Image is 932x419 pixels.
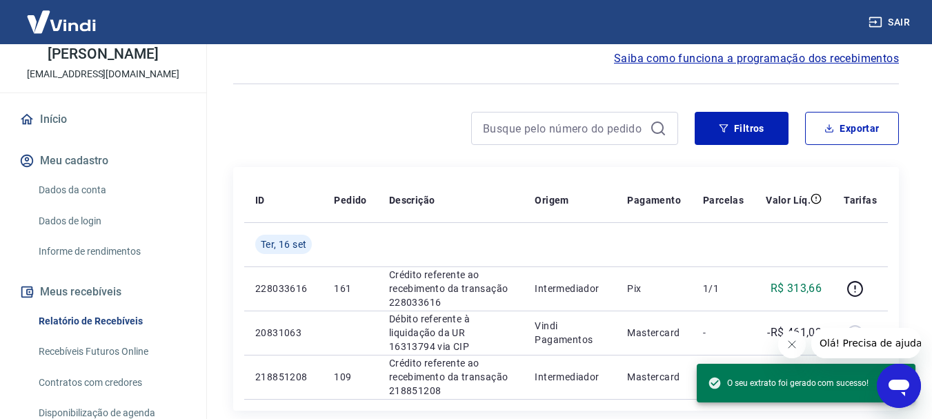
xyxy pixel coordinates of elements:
a: Dados da conta [33,176,190,204]
p: Crédito referente ao recebimento da transação 228033616 [389,268,513,309]
button: Sair [866,10,915,35]
p: 218851208 [255,370,312,384]
p: Intermediador [535,282,605,295]
p: Mastercard [627,326,681,340]
p: Parcelas [703,193,744,207]
p: -R$ 461,03 [767,324,822,341]
p: Pedido [334,193,366,207]
a: Recebíveis Futuros Online [33,338,190,366]
span: O seu extrato foi gerado com sucesso! [708,376,869,390]
p: 161 [334,282,366,295]
p: R$ 313,66 [771,280,822,297]
span: Ter, 16 set [261,237,306,251]
input: Busque pelo número do pedido [483,118,644,139]
button: Meu cadastro [17,146,190,176]
a: Dados de login [33,207,190,235]
a: Início [17,104,190,135]
p: Origem [535,193,568,207]
p: Vindi Pagamentos [535,319,605,347]
p: Pagamento [627,193,681,207]
iframe: Botão para abrir a janela de mensagens [877,364,921,408]
p: Descrição [389,193,435,207]
p: - [703,326,744,340]
p: [PERSON_NAME] [48,47,158,61]
p: Intermediador [535,370,605,384]
p: Tarifas [844,193,877,207]
iframe: Fechar mensagem [778,331,806,358]
img: Vindi [17,1,106,43]
p: 109 [334,370,366,384]
p: Valor Líq. [766,193,811,207]
button: Meus recebíveis [17,277,190,307]
p: [EMAIL_ADDRESS][DOMAIN_NAME] [27,67,179,81]
p: ID [255,193,265,207]
iframe: Mensagem da empresa [811,328,921,358]
p: Mastercard [627,370,681,384]
p: 20831063 [255,326,312,340]
p: Débito referente à liquidação da UR 16313794 via CIP [389,312,513,353]
button: Exportar [805,112,899,145]
p: 228033616 [255,282,312,295]
p: Crédito referente ao recebimento da transação 218851208 [389,356,513,398]
button: Filtros [695,112,789,145]
a: Saiba como funciona a programação dos recebimentos [614,50,899,67]
a: Relatório de Recebíveis [33,307,190,335]
p: 1/1 [703,282,744,295]
a: Informe de rendimentos [33,237,190,266]
span: Olá! Precisa de ajuda? [8,10,116,21]
p: Pix [627,282,681,295]
a: Contratos com credores [33,369,190,397]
